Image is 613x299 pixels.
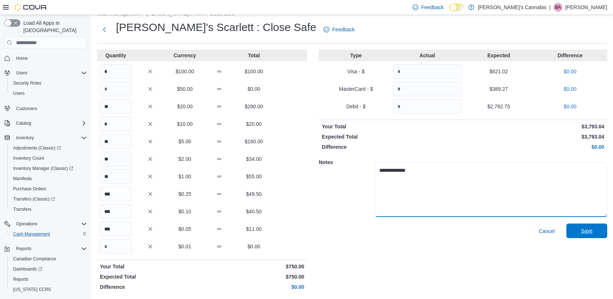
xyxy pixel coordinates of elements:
button: Inventory [13,133,37,142]
a: Transfers [10,205,34,214]
span: Inventory [13,133,87,142]
a: Adjustments (Classic) [10,144,64,152]
p: $1.00 [169,173,201,180]
p: $3,793.04 [465,123,604,130]
span: Feedback [332,26,354,33]
a: Users [10,89,27,98]
input: Quantity [100,239,132,254]
p: Difference [322,143,461,151]
a: Home [13,54,31,63]
button: Catalog [13,119,34,128]
p: Currency [169,52,201,59]
p: MasterCard - $ [322,85,390,93]
button: Manifests [7,174,90,184]
span: Dashboards [10,265,87,273]
p: $621.02 [465,68,533,75]
p: $34.00 [238,155,270,163]
p: $0.01 [169,243,201,250]
input: Quantity [100,117,132,131]
input: Quantity [100,187,132,201]
input: Quantity [393,82,462,96]
span: Users [16,70,27,76]
p: Visa - $ [322,68,390,75]
span: Adjustments (Classic) [10,144,87,152]
p: $20.00 [238,120,270,128]
input: Quantity [100,82,132,96]
button: Purchase Orders [7,184,90,194]
p: $50.00 [169,85,201,93]
p: Expected Total [322,133,461,140]
span: Customers [16,106,37,112]
button: Users [7,88,90,98]
p: $40.50 [238,208,270,215]
p: $11.00 [238,225,270,233]
button: Canadian Compliance [7,254,90,264]
span: Manifests [10,174,87,183]
a: Transfers (Classic) [7,194,90,204]
div: Brandon Arrigo [554,3,562,12]
span: Canadian Compliance [10,255,87,263]
a: Customers [13,104,40,113]
p: $2,782.75 [465,103,533,110]
img: Cova [15,4,47,11]
span: BA [555,3,561,12]
p: $0.10 [169,208,201,215]
input: Quantity [393,64,462,79]
input: Quantity [100,134,132,149]
span: Manifests [13,176,32,182]
p: $3,793.04 [465,133,604,140]
p: Difference [100,283,201,291]
span: Load All Apps in [GEOGRAPHIC_DATA] [20,19,87,34]
button: Reports [13,244,34,253]
span: Home [13,54,87,63]
p: Type [322,52,390,59]
p: [PERSON_NAME] [565,3,607,12]
a: Inventory Manager (Classic) [7,163,90,174]
span: Users [10,89,87,98]
a: Canadian Compliance [10,255,59,263]
span: Washington CCRS [10,285,87,294]
p: Your Total [322,123,461,130]
a: Inventory Manager (Classic) [10,164,76,173]
button: Home [1,53,90,63]
span: Operations [13,220,87,228]
p: $0.00 [536,68,604,75]
p: Debit - $ [322,103,390,110]
a: Transfers (Classic) [10,195,58,203]
span: Home [16,55,28,61]
p: $280.00 [238,103,270,110]
button: Users [13,69,30,77]
button: Inventory [1,133,90,143]
p: $389.27 [465,85,533,93]
span: Reports [10,275,87,284]
span: Reports [13,244,87,253]
span: Operations [16,221,38,227]
span: Save [581,227,593,234]
a: [US_STATE] CCRS [10,285,54,294]
span: Transfers (Classic) [13,196,55,202]
a: Dashboards [7,264,90,274]
button: Users [1,68,90,78]
p: $750.00 [203,263,304,270]
a: Cash Management [10,230,53,238]
a: Dashboards [10,265,45,273]
span: Security Roles [13,80,41,86]
button: Operations [13,220,40,228]
span: Dashboards [13,266,42,272]
button: Inventory Count [7,153,90,163]
input: Quantity [100,222,132,236]
a: Feedback [321,22,357,37]
input: Quantity [100,99,132,114]
span: Reports [13,276,28,282]
h1: [PERSON_NAME]'s Scarlett : Close Safe [116,20,316,35]
a: Adjustments (Classic) [7,143,90,153]
span: Transfers (Classic) [10,195,87,203]
a: Manifests [10,174,35,183]
p: $0.05 [169,225,201,233]
span: Reports [16,246,31,252]
button: Security Roles [7,78,90,88]
p: $2.00 [169,155,201,163]
p: $0.00 [536,85,604,93]
span: Users [13,69,87,77]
